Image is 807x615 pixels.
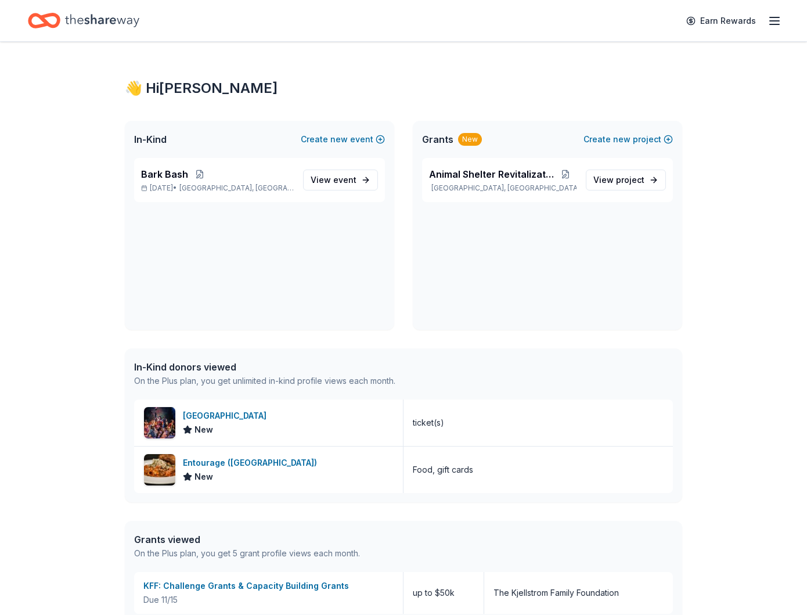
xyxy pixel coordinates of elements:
[493,586,619,600] div: The Kjellstrom Family Foundation
[141,184,294,193] p: [DATE] •
[183,456,322,470] div: Entourage ([GEOGRAPHIC_DATA])
[134,374,395,388] div: On the Plus plan, you get unlimited in-kind profile views each month.
[194,470,213,484] span: New
[179,184,294,193] span: [GEOGRAPHIC_DATA], [GEOGRAPHIC_DATA]
[141,167,188,181] span: Bark Bash
[583,132,673,146] button: Createnewproject
[613,132,631,146] span: new
[143,593,394,607] div: Due 11/15
[144,407,175,438] img: Image for Chicago Shakespeare Theater
[194,423,213,437] span: New
[679,10,763,31] a: Earn Rewards
[134,533,360,546] div: Grants viewed
[183,409,271,423] div: [GEOGRAPHIC_DATA]
[413,463,473,477] div: Food, gift cards
[429,184,577,193] p: [GEOGRAPHIC_DATA], [GEOGRAPHIC_DATA]
[134,360,395,374] div: In-Kind donors viewed
[616,175,644,185] span: project
[303,170,378,190] a: View event
[134,132,167,146] span: In-Kind
[330,132,348,146] span: new
[458,133,482,146] div: New
[333,175,356,185] span: event
[301,132,385,146] button: Createnewevent
[593,173,644,187] span: View
[311,173,356,187] span: View
[429,167,554,181] span: Animal Shelter Revitalization
[403,572,484,614] div: up to $50k
[134,546,360,560] div: On the Plus plan, you get 5 grant profile views each month.
[144,454,175,485] img: Image for Entourage (Naperville)
[413,416,444,430] div: ticket(s)
[143,579,394,593] div: KFF: Challenge Grants & Capacity Building Grants
[125,79,682,98] div: 👋 Hi [PERSON_NAME]
[586,170,666,190] a: View project
[422,132,453,146] span: Grants
[28,7,139,34] a: Home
